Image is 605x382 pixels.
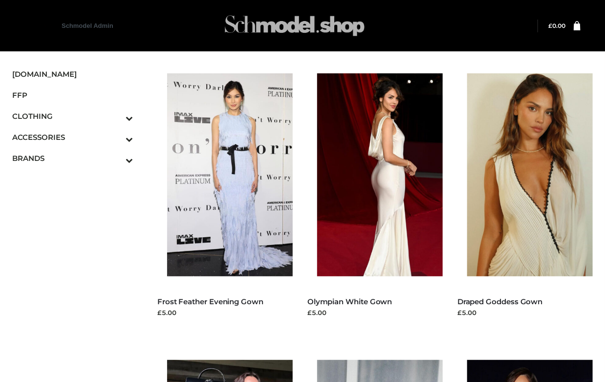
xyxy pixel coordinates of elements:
a: CLOTHINGToggle Submenu [12,106,133,127]
a: Frost Feather Evening Gown [157,297,263,306]
span: CLOTHING [12,111,133,122]
img: Schmodel Admin 964 [221,6,368,45]
a: ACCESSORIESToggle Submenu [12,127,133,148]
div: £5.00 [307,308,443,317]
a: £0.00 [548,22,565,29]
a: [DOMAIN_NAME] [12,64,133,85]
button: Toggle Submenu [99,148,133,169]
a: Schmodel Admin 964 [62,22,113,47]
div: £5.00 [457,308,593,317]
a: Olympian White Gown [307,297,392,306]
button: Toggle Submenu [99,106,133,127]
a: Draped Goddess Gown [457,297,543,306]
span: FFP [12,90,133,101]
span: ACCESSORIES [12,132,133,143]
div: £5.00 [157,308,293,317]
span: BRANDS [12,153,133,164]
a: BRANDSToggle Submenu [12,148,133,169]
bdi: 0.00 [548,22,565,29]
span: [DOMAIN_NAME] [12,68,133,80]
span: £ [548,22,552,29]
button: Toggle Submenu [99,127,133,148]
a: FFP [12,85,133,106]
